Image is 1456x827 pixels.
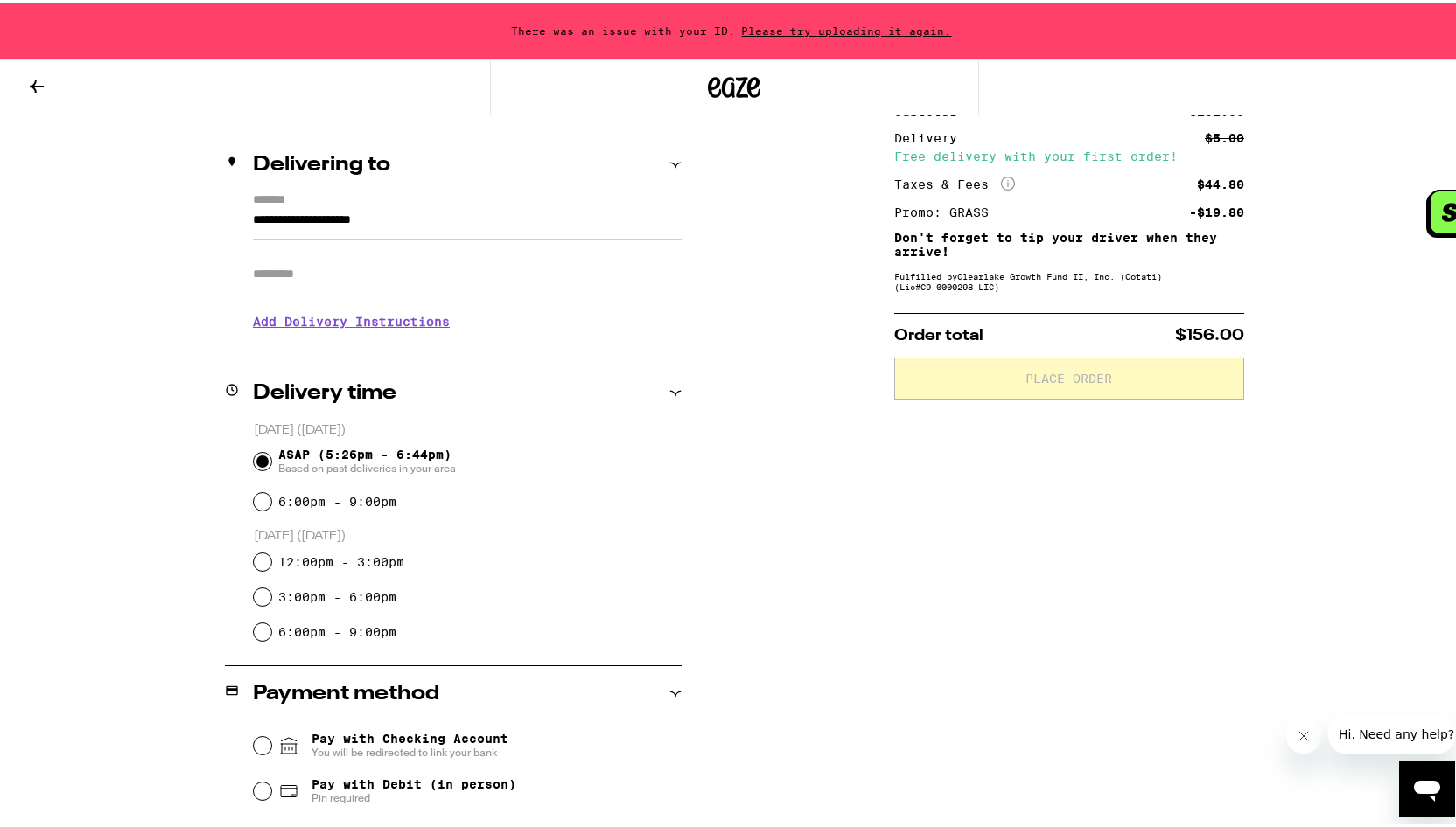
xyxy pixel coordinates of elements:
[311,728,508,756] span: Pay with Checking Account
[311,774,516,788] span: Pay with Debit (in person)
[1328,712,1455,750] iframe: Message from company
[311,788,516,802] span: Pin required
[1286,715,1321,750] iframe: Close message
[512,22,736,33] span: There was an issue with your ID.
[253,680,439,701] h2: Payment method
[311,742,508,756] span: You will be redirected to link your bank
[736,22,958,33] span: Please try uploading it again.
[1399,757,1455,813] iframe: Button to launch messaging window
